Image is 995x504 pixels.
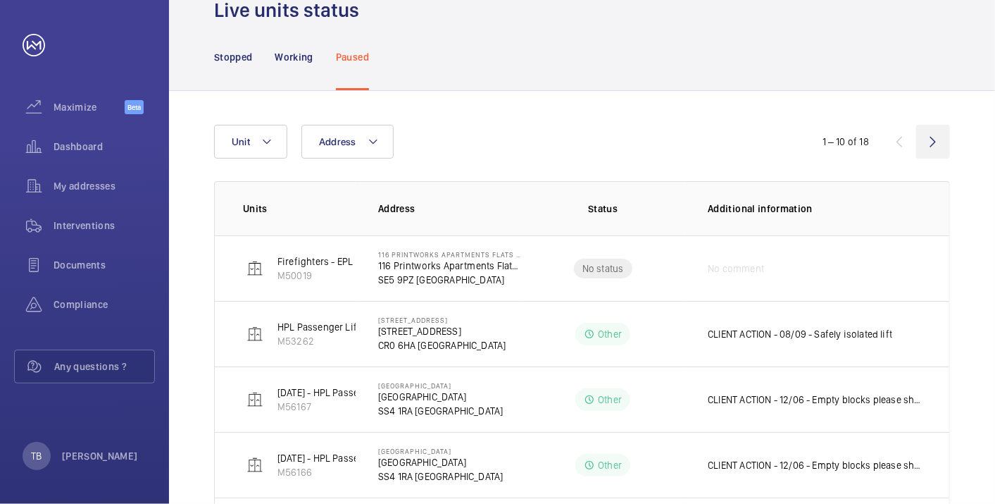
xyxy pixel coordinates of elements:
[232,136,250,147] span: Unit
[378,455,503,469] p: [GEOGRAPHIC_DATA]
[378,447,503,455] p: [GEOGRAPHIC_DATA]
[54,359,154,374] span: Any questions ?
[54,140,155,154] span: Dashboard
[275,50,313,64] p: Working
[378,316,506,324] p: [STREET_ADDRESS]
[54,219,155,233] span: Interventions
[277,451,416,465] p: [DATE] - HPL Passenger Lift No 1
[277,465,416,479] p: M56166
[708,458,921,472] p: CLIENT ACTION - 12/06 - Empty blocks please shut lifts down
[54,179,155,193] span: My addresses
[530,202,675,216] p: Status
[54,297,155,312] span: Compliance
[277,269,417,283] p: M50019
[246,326,263,343] img: elevator.svg
[378,250,520,259] p: 116 Printworks Apartments Flats 1-65 - High Risk Building
[378,324,506,338] p: [STREET_ADDRESS]
[378,469,503,484] p: SS4 1RA [GEOGRAPHIC_DATA]
[277,386,418,400] p: [DATE] - HPL Passenger Lift No 2
[378,381,503,390] p: [GEOGRAPHIC_DATA]
[277,334,360,348] p: M53262
[319,136,356,147] span: Address
[31,449,42,463] p: TB
[598,458,622,472] p: Other
[214,125,287,159] button: Unit
[708,202,921,216] p: Additional information
[822,135,869,149] div: 1 – 10 of 18
[277,320,360,334] p: HPL Passenger Lift
[277,254,417,269] p: Firefighters - EPL Flats 1-65 No 1
[708,393,921,407] p: CLIENT ACTION - 12/06 - Empty blocks please shut lifts down
[708,327,892,341] p: CLIENT ACTION - 08/09 - Safely isolated lift
[378,404,503,418] p: SS4 1RA [GEOGRAPHIC_DATA]
[582,262,624,276] p: No status
[243,202,356,216] p: Units
[246,260,263,277] img: elevator.svg
[54,258,155,272] span: Documents
[54,100,125,114] span: Maximize
[246,391,263,408] img: elevator.svg
[62,449,138,463] p: [PERSON_NAME]
[598,327,622,341] p: Other
[125,100,144,114] span: Beta
[598,393,622,407] p: Other
[708,262,764,276] span: No comment
[378,390,503,404] p: [GEOGRAPHIC_DATA]
[246,457,263,474] img: elevator.svg
[378,273,520,287] p: SE5 9PZ [GEOGRAPHIC_DATA]
[301,125,394,159] button: Address
[214,50,252,64] p: Stopped
[378,202,520,216] p: Address
[336,50,369,64] p: Paused
[378,338,506,352] p: CR0 6HA [GEOGRAPHIC_DATA]
[277,400,418,414] p: M56167
[378,259,520,273] p: 116 Printworks Apartments Flats 1-65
